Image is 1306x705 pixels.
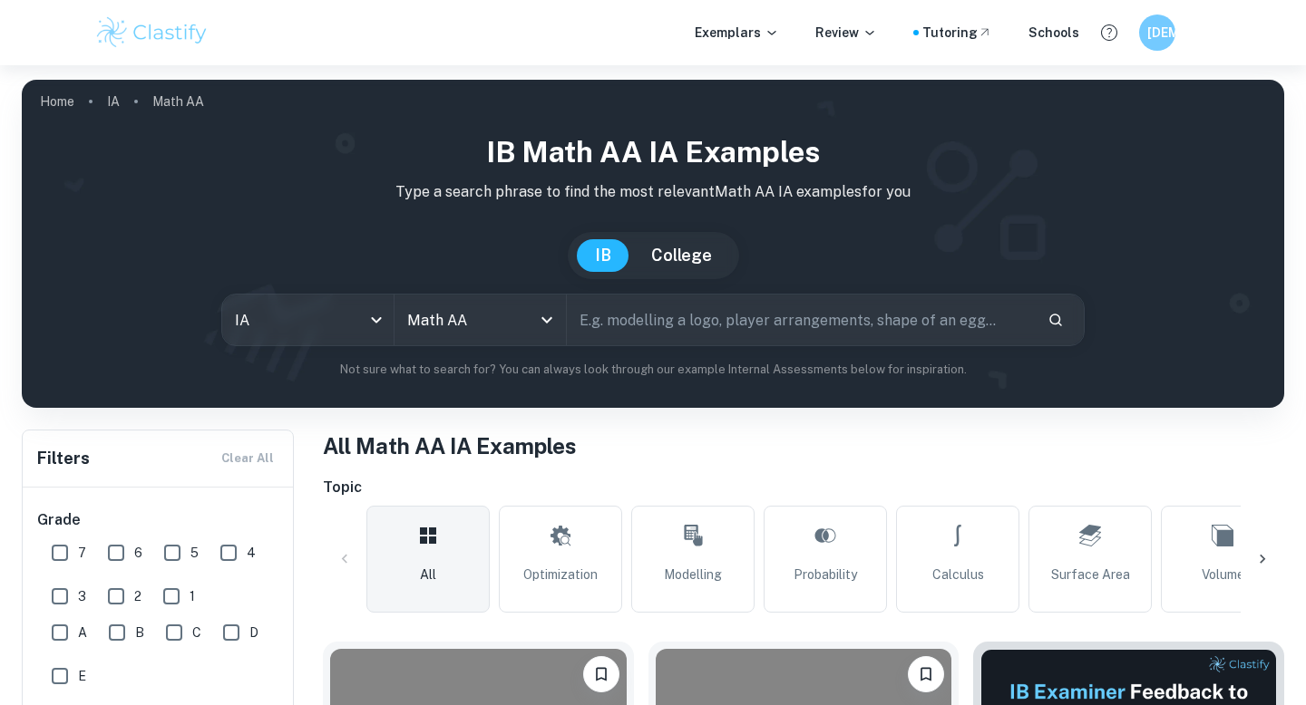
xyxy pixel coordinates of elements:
[152,92,204,111] p: Math AA
[249,623,258,642] span: D
[190,586,195,606] span: 1
[1040,304,1071,335] button: Search
[190,543,199,563] span: 5
[1139,14,1175,51] button: [DEMOGRAPHIC_DATA]
[247,543,256,563] span: 4
[37,446,90,471] h6: Filters
[1202,565,1244,584] span: Volume
[583,656,619,692] button: Bookmark
[323,430,1284,462] h1: All Math AA IA Examples
[78,543,86,563] span: 7
[908,656,944,692] button: Bookmark
[567,295,1033,345] input: E.g. modelling a logo, player arrangements, shape of an egg...
[22,80,1284,408] img: profile cover
[135,623,144,642] span: B
[134,586,141,606] span: 2
[577,239,629,272] button: IB
[36,361,1270,379] p: Not sure what to search for? You can always look through our example Internal Assessments below f...
[1028,23,1079,43] a: Schools
[534,307,560,333] button: Open
[78,623,87,642] span: A
[695,23,779,43] p: Exemplars
[222,295,394,345] div: IA
[78,586,86,606] span: 3
[523,565,598,584] span: Optimization
[36,130,1270,174] h1: IB Math AA IA examples
[192,623,201,642] span: C
[107,89,120,114] a: IA
[794,565,857,584] span: Probability
[420,565,436,584] span: All
[1147,23,1168,43] h6: [DEMOGRAPHIC_DATA]
[36,181,1270,203] p: Type a search phrase to find the most relevant Math AA IA examples for you
[664,565,722,584] span: Modelling
[134,543,142,563] span: 6
[78,666,86,686] span: E
[922,23,992,43] a: Tutoring
[94,14,210,51] img: Clastify logo
[40,89,74,114] a: Home
[1051,565,1130,584] span: Surface Area
[1094,17,1125,48] button: Help and Feedback
[37,509,280,531] h6: Grade
[633,239,730,272] button: College
[932,565,984,584] span: Calculus
[815,23,877,43] p: Review
[323,477,1284,498] h6: Topic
